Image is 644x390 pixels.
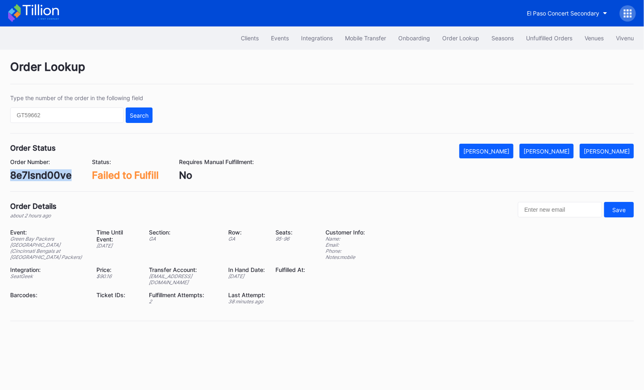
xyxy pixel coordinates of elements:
[10,144,56,152] div: Order Status
[463,148,509,155] div: [PERSON_NAME]
[228,266,265,273] div: In Hand Date:
[265,31,295,46] button: Events
[228,298,265,305] div: 38 minutes ago
[325,248,365,254] div: Phone:
[520,144,574,158] button: [PERSON_NAME]
[295,31,339,46] button: Integrations
[10,202,57,210] div: Order Details
[527,10,599,17] div: El Paso Concert Secondary
[96,229,139,243] div: Time Until Event:
[524,148,570,155] div: [PERSON_NAME]
[179,169,254,181] div: No
[301,35,333,42] div: Integrations
[10,273,86,279] div: SeatGeek
[345,35,386,42] div: Mobile Transfer
[610,31,640,46] button: Vivenu
[520,31,579,46] button: Unfulfilled Orders
[612,206,626,213] div: Save
[10,94,153,101] div: Type the number of the order in the following field
[485,31,520,46] button: Seasons
[149,229,218,236] div: Section:
[149,236,218,242] div: GA
[325,242,365,248] div: Email:
[92,158,159,165] div: Status:
[491,35,514,42] div: Seasons
[584,148,630,155] div: [PERSON_NAME]
[228,273,265,279] div: [DATE]
[398,35,430,42] div: Onboarding
[10,60,634,84] div: Order Lookup
[96,291,139,298] div: Ticket IDs:
[241,35,259,42] div: Clients
[604,202,634,217] button: Save
[275,236,305,242] div: 95 - 96
[325,229,365,236] div: Customer Info:
[436,31,485,46] button: Order Lookup
[10,213,57,219] div: about 2 hours ago
[579,31,610,46] button: Venues
[325,236,365,242] div: Name:
[518,202,602,217] input: Enter new email
[92,169,159,181] div: Failed to Fulfill
[392,31,436,46] button: Onboarding
[228,229,265,236] div: Row:
[10,158,72,165] div: Order Number:
[10,107,124,123] input: GT59662
[521,6,613,21] button: El Paso Concert Secondary
[10,169,72,181] div: 8e7lsnd00ve
[10,229,86,236] div: Event:
[325,254,365,260] div: Notes: mobile
[228,236,265,242] div: GA
[10,291,86,298] div: Barcodes:
[616,35,634,42] div: Vivenu
[580,144,634,158] button: [PERSON_NAME]
[96,266,139,273] div: Price:
[10,236,86,260] div: Green Bay Packers [GEOGRAPHIC_DATA] (Cincinnati Bengals at [GEOGRAPHIC_DATA] Packers)
[339,31,392,46] button: Mobile Transfer
[442,35,479,42] div: Order Lookup
[275,266,305,273] div: Fulfilled At:
[459,144,513,158] button: [PERSON_NAME]
[585,35,604,42] div: Venues
[271,35,289,42] div: Events
[130,112,148,119] div: Search
[96,243,139,249] div: [DATE]
[179,158,254,165] div: Requires Manual Fulfillment:
[149,266,218,273] div: Transfer Account:
[149,291,218,298] div: Fulfillment Attempts:
[10,266,86,273] div: Integration:
[149,298,218,305] div: 2
[149,273,218,285] div: [EMAIL_ADDRESS][DOMAIN_NAME]
[275,229,305,236] div: Seats:
[235,31,265,46] button: Clients
[228,291,265,298] div: Last Attempt:
[126,107,153,123] button: Search
[526,35,572,42] div: Unfulfilled Orders
[96,273,139,279] div: $ 90.16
